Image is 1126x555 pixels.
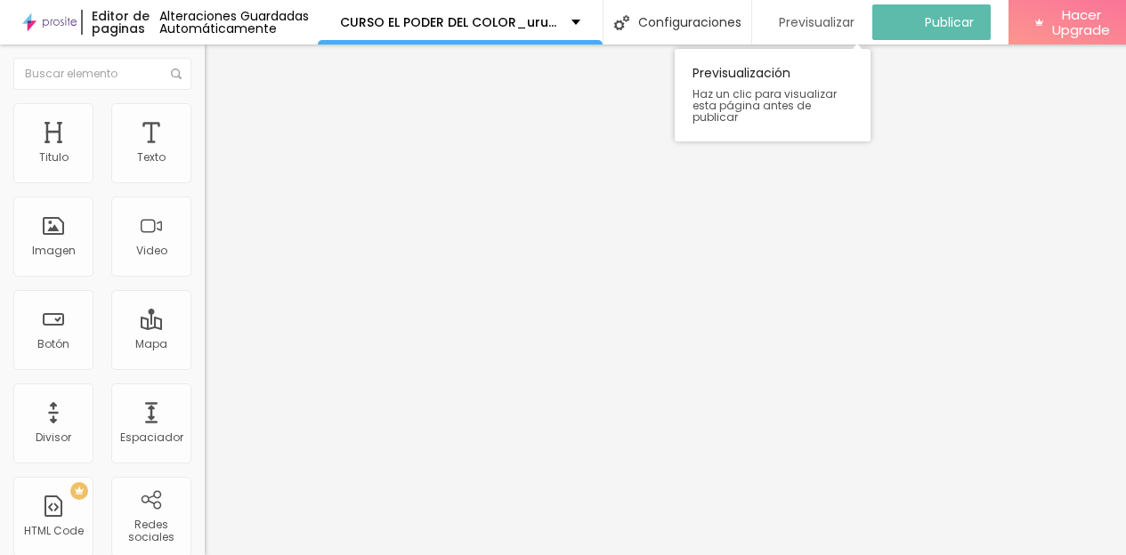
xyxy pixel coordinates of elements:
[37,338,69,350] div: Botón
[116,519,186,544] div: Redes sociales
[137,151,166,164] div: Texto
[340,16,558,28] p: CURSO EL PODER DEL COLOR_uruguay
[36,431,71,444] div: Divisor
[81,10,159,35] div: Editor de paginas
[925,15,974,29] span: Publicar
[779,15,855,29] span: Previsualizar
[135,338,167,350] div: Mapa
[1050,7,1113,38] span: Hacer Upgrade
[872,4,991,40] button: Publicar
[675,49,871,141] div: Previsualización
[171,68,182,79] img: Icone
[693,88,853,124] span: Haz un clic para visualizar esta página antes de publicar
[614,15,629,30] img: Icone
[13,58,191,90] input: Buscar elemento
[752,4,872,40] button: Previsualizar
[120,431,183,444] div: Espaciador
[136,245,167,257] div: Video
[39,151,69,164] div: Titulo
[159,10,318,35] div: Alteraciones Guardadas Automáticamente
[24,525,84,537] div: HTML Code
[32,245,76,257] div: Imagen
